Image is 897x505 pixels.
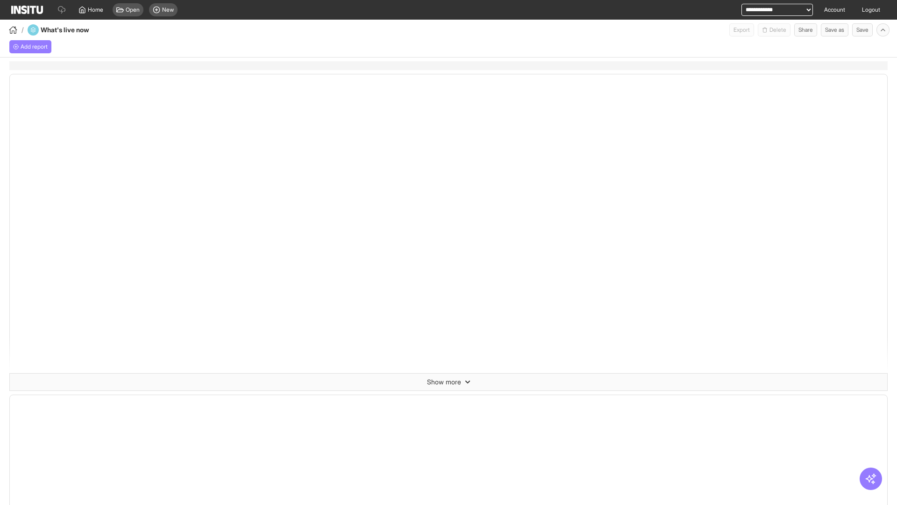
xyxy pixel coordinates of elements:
button: Delete [758,23,790,36]
span: / [21,25,24,35]
span: Home [88,6,103,14]
button: / [7,24,24,36]
button: Share [794,23,817,36]
span: Can currently only export from Insights reports. [729,23,754,36]
h4: What's live now [41,25,114,35]
span: Show more [427,377,461,387]
span: You cannot delete a preset report. [758,23,790,36]
div: Add a report to get started [9,40,51,53]
button: Export [729,23,754,36]
button: Show more [10,374,887,390]
div: What's live now [28,24,114,36]
span: Open [126,6,140,14]
span: Add report [21,43,48,50]
img: Logo [11,6,43,14]
button: Save [852,23,873,36]
button: Save as [821,23,848,36]
button: Add report [9,40,51,53]
span: New [162,6,174,14]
